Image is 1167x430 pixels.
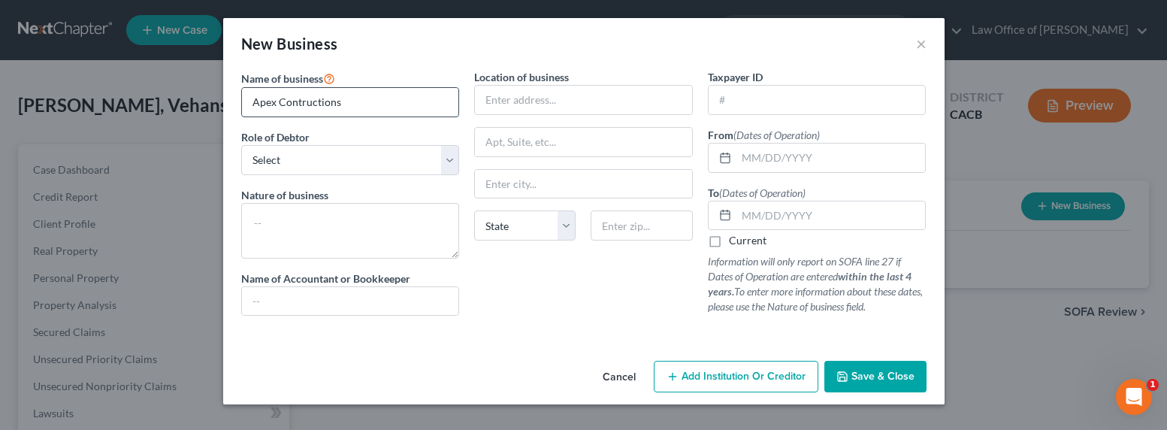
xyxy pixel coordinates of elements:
label: To [708,185,806,201]
span: Role of Debtor [241,131,310,144]
iframe: Intercom live chat [1116,379,1152,415]
input: Enter city... [475,170,692,198]
input: MM/DD/YYYY [736,201,926,230]
span: (Dates of Operation) [719,186,806,199]
button: × [916,35,927,53]
span: Business [277,35,337,53]
label: Current [729,233,766,248]
input: Enter address... [475,86,692,114]
span: Name of business [241,72,323,85]
button: Add Institution Or Creditor [654,361,818,392]
span: 1 [1147,379,1159,391]
input: MM/DD/YYYY [736,144,926,172]
input: # [709,86,926,114]
input: Apt, Suite, etc... [475,128,692,156]
label: Name of Accountant or Bookkeeper [241,271,410,286]
span: Save & Close [851,370,915,383]
button: Cancel [591,362,648,392]
input: -- [242,287,459,316]
span: Add Institution Or Creditor [682,370,806,383]
label: From [708,127,820,143]
input: Enter name... [242,88,459,117]
button: Save & Close [824,361,927,392]
label: Taxpayer ID [708,69,763,85]
span: New [241,35,274,53]
span: (Dates of Operation) [733,129,820,141]
label: Location of business [474,69,569,85]
input: Enter zip... [591,210,692,241]
p: Information will only report on SOFA line 27 if Dates of Operation are entered To enter more info... [708,254,927,314]
label: Nature of business [241,187,328,203]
